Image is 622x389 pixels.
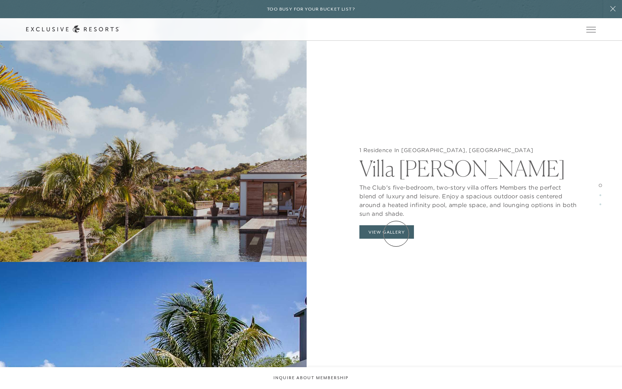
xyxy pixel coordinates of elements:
[586,27,596,32] button: Open navigation
[359,179,578,218] p: The Club's five-bedroom, two-story villa offers Members the perfect blend of luxury and leisure. ...
[615,382,622,389] iframe: Qualified Messenger
[267,6,355,13] h6: Too busy for your bucket list?
[359,147,578,154] h5: 1 Residence In [GEOGRAPHIC_DATA], [GEOGRAPHIC_DATA]
[359,154,578,179] h2: Villa [PERSON_NAME]
[359,225,414,239] button: View Gallery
